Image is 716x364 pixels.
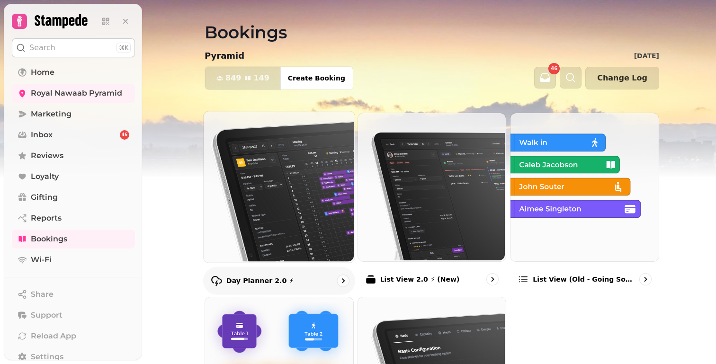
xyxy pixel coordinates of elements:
a: Bookings [12,230,135,249]
p: Pyramid [205,49,244,62]
span: Support [31,310,63,321]
span: 46 [551,66,557,71]
p: [DATE] [634,51,659,61]
span: Change Log [597,74,647,82]
a: Inbox46 [12,125,135,144]
svg: go to [488,275,497,284]
span: Reviews [31,150,63,161]
span: Royal Nawaab Pyramid [31,88,122,99]
button: Reload App [12,327,135,346]
span: Wi-Fi [31,254,52,266]
img: List View 2.0 ⚡ (New) [357,112,505,260]
img: List view (Old - going soon) [510,112,658,260]
p: Day Planner 2.0 ⚡ [226,276,294,285]
a: Reports [12,209,135,228]
a: Gifting [12,188,135,207]
button: Support [12,306,135,325]
span: Home [31,67,54,78]
span: Share [31,289,54,300]
a: Reviews [12,146,135,165]
svg: go to [641,275,650,284]
a: Loyalty [12,167,135,186]
span: 849 [225,74,241,82]
a: Royal Nawaab Pyramid [12,84,135,103]
span: 46 [122,132,128,138]
p: List view (Old - going soon) [533,275,635,284]
button: 849149 [205,67,281,89]
button: Search⌘K [12,38,135,57]
a: List View 2.0 ⚡ (New)List View 2.0 ⚡ (New) [358,113,507,293]
p: List View 2.0 ⚡ (New) [380,275,460,284]
span: Loyalty [31,171,59,182]
a: Marketing [12,105,135,124]
span: Reload App [31,330,76,342]
span: Create Booking [288,75,345,81]
button: Share [12,285,135,304]
a: Wi-Fi [12,250,135,269]
span: Bookings [31,233,67,245]
span: 149 [253,74,269,82]
div: ⌘K [116,43,131,53]
span: Gifting [31,192,58,203]
a: Day Planner 2.0 ⚡Day Planner 2.0 ⚡ [203,111,355,294]
a: Home [12,63,135,82]
span: Marketing [31,108,72,120]
img: Day Planner 2.0 ⚡ [203,110,354,261]
svg: go to [338,276,348,285]
span: Inbox [31,129,53,141]
a: List view (Old - going soon)List view (Old - going soon) [510,113,659,293]
button: Create Booking [280,67,353,89]
span: Reports [31,213,62,224]
button: Change Log [585,67,659,89]
span: Settings [31,351,63,363]
p: Search [29,42,55,53]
